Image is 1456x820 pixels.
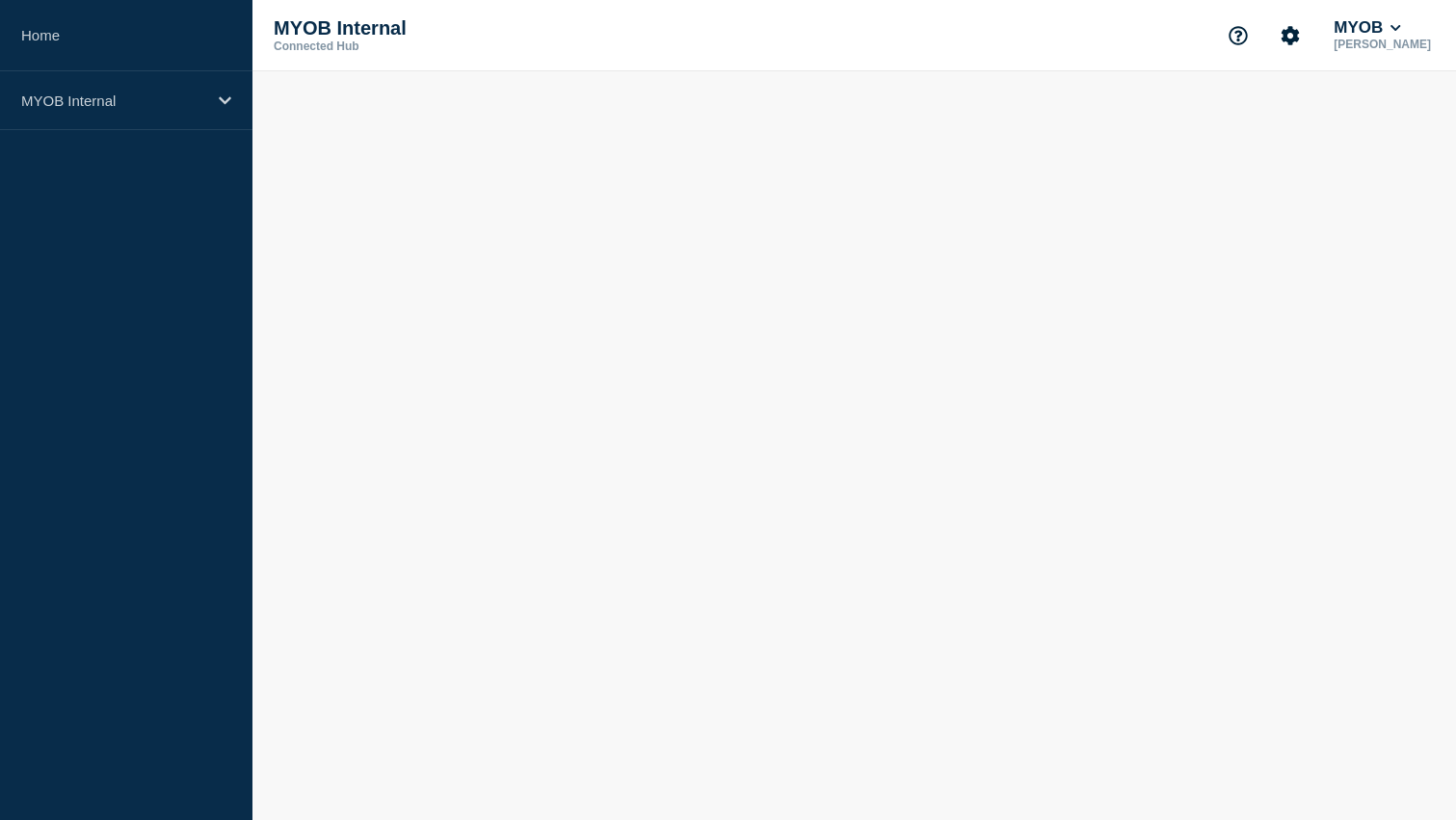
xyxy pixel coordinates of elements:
p: MYOB Internal [274,17,659,40]
button: Account settings [1270,15,1310,56]
p: MYOB Internal [21,93,206,109]
button: Support [1218,15,1258,56]
button: MYOB [1330,18,1405,38]
p: Connected Hub [274,40,359,53]
p: [PERSON_NAME] [1330,38,1435,51]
